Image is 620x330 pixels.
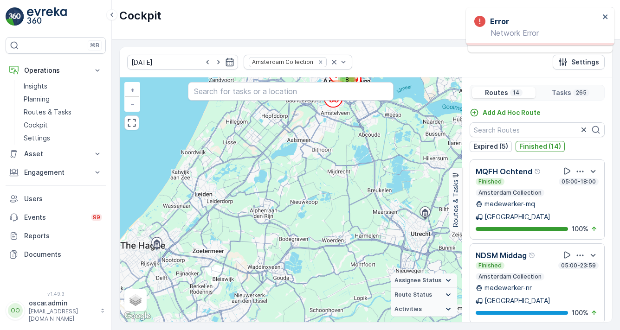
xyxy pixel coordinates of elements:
a: Insights [20,80,106,93]
input: Search for tasks or a location [188,82,393,101]
p: Planning [24,95,50,104]
p: medewerker-mq [484,199,535,209]
summary: Route Status [391,288,457,302]
p: 05:00-23:59 [560,262,597,269]
a: Layers [125,290,146,310]
p: Routes [485,88,508,97]
span: − [130,100,135,108]
p: 99 [93,214,100,221]
p: Finished (14) [519,142,561,151]
a: Cockpit [20,119,106,132]
img: Google [122,310,153,322]
p: Settings [571,57,599,67]
div: 149 [327,80,346,98]
p: Add Ad Hoc Route [483,108,541,117]
button: Asset [6,145,106,163]
a: Planning [20,93,106,106]
p: Amsterdam Collection [478,273,542,280]
span: v 1.49.3 [6,291,106,297]
p: Cockpit [119,8,161,23]
a: Reports [6,227,106,245]
p: medewerker-nr [484,283,532,292]
p: Engagement [24,168,87,177]
p: Finished [478,178,503,185]
p: Network Error [474,29,600,37]
div: Amsterdam Collection [249,57,315,66]
a: Open this area in Google Maps (opens a new window) [122,310,153,322]
input: Search Routes [470,122,605,137]
div: OO [8,303,23,318]
p: Expired (5) [473,142,508,151]
a: Documents [6,245,106,264]
button: Finished (14) [516,141,565,152]
div: Help Tooltip Icon [529,252,536,259]
button: close [602,13,609,22]
a: Zoom In [125,83,139,97]
span: Route Status [394,291,432,298]
h3: Error [490,16,509,27]
p: Asset [24,149,87,159]
a: Routes & Tasks [20,106,106,119]
span: + [130,86,135,94]
p: Routes & Tasks [451,180,460,228]
div: Remove Amsterdam Collection [316,58,326,66]
p: 265 [575,89,588,96]
p: Cockpit [24,121,48,130]
p: Finished [478,262,503,269]
p: Events [24,213,85,222]
img: logo [6,7,24,26]
div: Help Tooltip Icon [534,168,542,175]
summary: Activities [391,302,457,317]
a: Settings [20,132,106,145]
p: oscar.admin [29,298,96,308]
p: [GEOGRAPHIC_DATA] [484,212,550,222]
p: Operations [24,66,87,75]
p: Documents [24,250,102,259]
p: 05:00-18:00 [561,178,597,185]
p: 100 % [572,224,588,234]
p: MQFH Ochtend [476,166,532,177]
p: 100 % [572,308,588,317]
p: Reports [24,231,102,241]
a: Users [6,190,106,208]
input: dd/mm/yyyy [127,55,238,70]
span: 8 [345,76,349,83]
p: Routes & Tasks [24,108,71,117]
button: Settings [553,55,605,70]
p: NDSM Middag [476,250,527,261]
p: 14 [512,89,521,96]
button: Operations [6,61,106,80]
a: Zoom Out [125,97,139,111]
p: Tasks [552,88,571,97]
div: 8 [338,70,356,89]
button: Engagement [6,163,106,182]
p: Settings [24,133,50,143]
a: Add Ad Hoc Route [470,108,541,117]
p: [EMAIL_ADDRESS][DOMAIN_NAME] [29,308,96,323]
span: Assignee Status [394,277,441,284]
summary: Assignee Status [391,273,457,288]
p: ⌘B [90,42,99,49]
button: OOoscar.admin[EMAIL_ADDRESS][DOMAIN_NAME] [6,298,106,323]
button: Expired (5) [470,141,512,152]
p: Insights [24,82,47,91]
p: Users [24,194,102,203]
p: Amsterdam Collection [478,189,542,197]
p: [GEOGRAPHIC_DATA] [484,296,550,305]
img: logo_light-DOdMpM7g.png [27,7,67,26]
span: Activities [394,305,422,313]
a: Events99 [6,208,106,227]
